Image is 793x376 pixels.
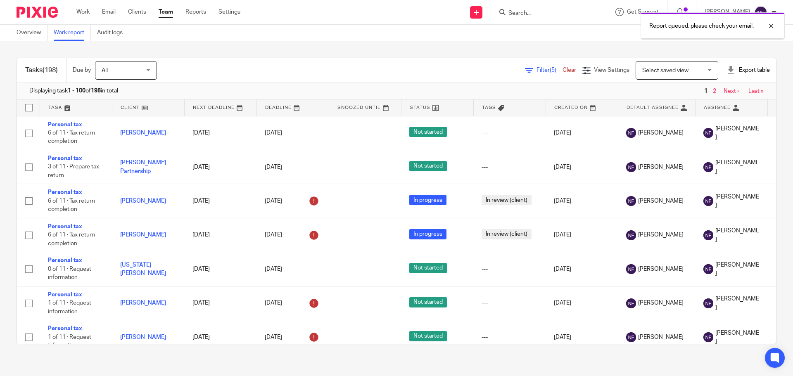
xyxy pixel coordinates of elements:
[48,326,82,331] a: Personal tax
[48,164,99,179] span: 3 of 11 · Prepare tax return
[626,332,636,342] img: svg%3E
[482,195,532,205] span: In review (client)
[748,88,764,94] a: Last »
[184,252,256,286] td: [DATE]
[25,66,58,75] h1: Tasks
[185,8,206,16] a: Reports
[120,334,166,340] a: [PERSON_NAME]
[48,189,82,195] a: Personal tax
[626,298,636,308] img: svg%3E
[120,160,166,174] a: [PERSON_NAME] Partnership
[626,128,636,138] img: svg%3E
[703,196,713,206] img: svg%3E
[703,128,713,138] img: svg%3E
[43,67,58,73] span: (198)
[649,22,754,30] p: Report queued, please check your email.
[482,265,537,273] div: ---
[54,25,91,41] a: Work report
[715,261,759,278] span: [PERSON_NAME]
[409,195,446,205] span: In progress
[546,218,618,252] td: [DATE]
[638,163,684,171] span: [PERSON_NAME]
[102,68,108,73] span: All
[184,184,256,218] td: [DATE]
[409,297,447,307] span: Not started
[546,286,618,320] td: [DATE]
[713,88,716,94] a: 2
[76,8,90,16] a: Work
[409,161,447,171] span: Not started
[626,230,636,240] img: svg%3E
[703,264,713,274] img: svg%3E
[482,129,537,137] div: ---
[626,264,636,274] img: svg%3E
[184,116,256,150] td: [DATE]
[102,8,116,16] a: Email
[48,122,82,128] a: Personal tax
[638,299,684,307] span: [PERSON_NAME]
[715,295,759,312] span: [PERSON_NAME]
[638,231,684,239] span: [PERSON_NAME]
[17,7,58,18] img: Pixie
[91,88,101,94] b: 198
[727,66,770,74] div: Export table
[120,232,166,238] a: [PERSON_NAME]
[265,297,321,310] div: [DATE]
[184,320,256,354] td: [DATE]
[265,331,321,344] div: [DATE]
[715,158,759,175] span: [PERSON_NAME]
[48,232,95,246] span: 6 of 11 · Tax return completion
[638,197,684,205] span: [PERSON_NAME]
[724,88,739,94] a: Next ›
[703,332,713,342] img: svg%3E
[409,331,447,341] span: Not started
[48,198,95,213] span: 6 of 11 · Tax return completion
[265,163,321,171] div: [DATE]
[48,130,95,144] span: 6 of 11 · Tax return completion
[120,130,166,136] a: [PERSON_NAME]
[482,333,537,341] div: ---
[184,218,256,252] td: [DATE]
[638,265,684,273] span: [PERSON_NAME]
[265,229,321,242] div: [DATE]
[48,258,82,263] a: Personal tax
[120,262,166,276] a: [US_STATE][PERSON_NAME]
[482,163,537,171] div: ---
[48,300,91,315] span: 1 of 11 · Request information
[482,229,532,239] span: In review (client)
[546,150,618,184] td: [DATE]
[546,252,618,286] td: [DATE]
[702,86,710,96] span: 1
[184,150,256,184] td: [DATE]
[265,194,321,208] div: [DATE]
[546,116,618,150] td: [DATE]
[638,333,684,341] span: [PERSON_NAME]
[409,263,447,273] span: Not started
[120,198,166,204] a: [PERSON_NAME]
[482,299,537,307] div: ---
[128,8,146,16] a: Clients
[715,227,759,244] span: [PERSON_NAME]
[97,25,129,41] a: Audit logs
[754,6,767,19] img: svg%3E
[715,193,759,210] span: [PERSON_NAME]
[73,66,91,74] p: Due by
[29,87,118,95] span: Displaying task of in total
[48,224,82,229] a: Personal tax
[17,25,47,41] a: Overview
[703,162,713,172] img: svg%3E
[409,229,446,239] span: In progress
[482,105,496,110] span: Tags
[159,8,173,16] a: Team
[409,127,447,137] span: Not started
[48,292,82,298] a: Personal tax
[218,8,240,16] a: Settings
[626,162,636,172] img: svg%3E
[715,329,759,346] span: [PERSON_NAME]
[546,320,618,354] td: [DATE]
[563,67,576,73] a: Clear
[642,68,689,73] span: Select saved view
[638,129,684,137] span: [PERSON_NAME]
[550,67,556,73] span: (5)
[68,88,85,94] b: 1 - 100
